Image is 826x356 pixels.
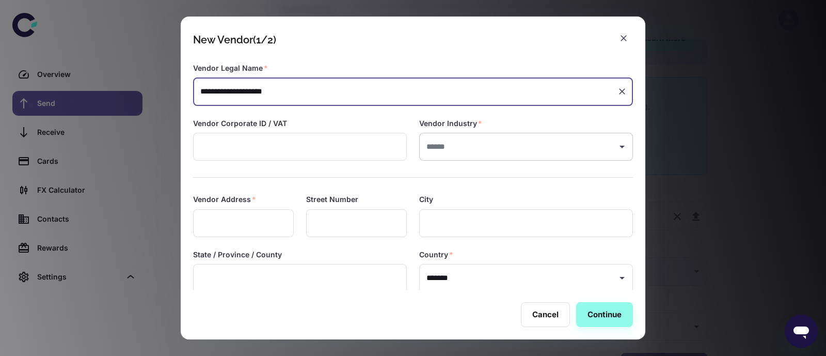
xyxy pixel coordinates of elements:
[785,315,818,348] iframe: Button to launch messaging window
[306,194,358,205] label: Street Number
[615,84,629,99] button: Clear
[419,194,433,205] label: City
[193,194,256,205] label: Vendor Address
[615,271,629,285] button: Open
[193,118,287,129] label: Vendor Corporate ID / VAT
[193,34,276,46] div: New Vendor (1/2)
[576,302,633,327] button: Continue
[419,118,482,129] label: Vendor Industry
[615,140,629,154] button: Open
[419,250,453,260] label: Country
[521,302,570,327] button: Cancel
[193,250,282,260] label: State / Province / County
[193,63,268,73] label: Vendor Legal Name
